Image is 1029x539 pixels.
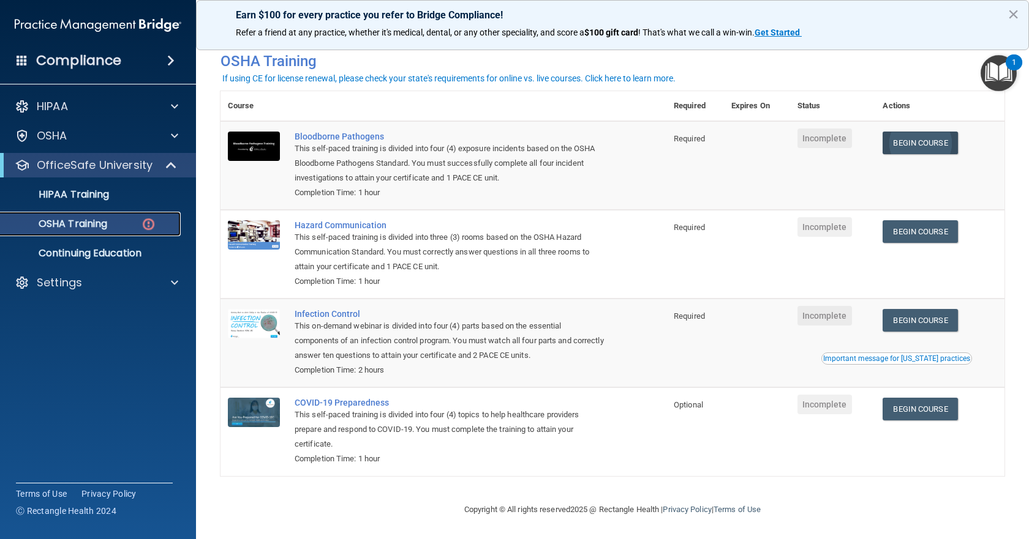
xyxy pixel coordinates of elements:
a: Begin Course [883,220,957,243]
span: Incomplete [797,217,852,237]
button: If using CE for license renewal, please check your state's requirements for online vs. live cours... [221,72,677,84]
div: Completion Time: 1 hour [295,452,605,466]
button: Close [1008,4,1019,24]
button: Open Resource Center, 1 new notification [981,55,1017,91]
p: OfficeSafe University [37,158,153,173]
th: Required [666,91,724,121]
p: OSHA Training [8,218,107,230]
div: 1 [1012,62,1016,78]
a: Begin Course [883,132,957,154]
a: Privacy Policy [663,505,711,514]
a: Hazard Communication [295,220,605,230]
a: Infection Control [295,309,605,319]
a: OfficeSafe University [15,158,178,173]
a: Begin Course [883,398,957,420]
span: Required [674,223,705,232]
th: Expires On [724,91,790,121]
p: HIPAA Training [8,188,109,201]
th: Actions [875,91,1005,121]
img: PMB logo [15,13,181,37]
a: Get Started [755,28,802,37]
button: Read this if you are a dental practitioner in the state of CA [821,352,972,365]
a: OSHA [15,128,178,143]
span: ! That's what we call a win-win. [638,28,755,37]
div: This self-paced training is divided into four (4) topics to help healthcare providers prepare and... [295,407,605,452]
span: Required [674,311,705,321]
div: Important message for [US_STATE] practices [823,355,970,362]
h4: OSHA Training [221,53,1005,70]
strong: $100 gift card [584,28,638,37]
span: Optional [674,400,703,409]
a: Begin Course [883,309,957,332]
div: Copyright © All rights reserved 2025 @ Rectangle Health | | [389,490,836,529]
span: Incomplete [797,128,852,148]
a: Terms of Use [714,505,761,514]
a: COVID-19 Preparedness [295,398,605,407]
p: Earn $100 for every practice you refer to Bridge Compliance! [236,9,989,21]
div: Completion Time: 2 hours [295,363,605,377]
h4: Compliance [36,52,121,69]
p: OSHA [37,128,67,143]
a: HIPAA [15,99,178,114]
img: danger-circle.6113f641.png [141,217,156,232]
strong: Get Started [755,28,800,37]
th: Status [790,91,876,121]
p: Continuing Education [8,247,175,259]
a: Settings [15,275,178,290]
div: This on-demand webinar is divided into four (4) parts based on the essential components of an inf... [295,319,605,363]
div: This self-paced training is divided into four (4) exposure incidents based on the OSHA Bloodborne... [295,141,605,185]
div: If using CE for license renewal, please check your state's requirements for online vs. live cours... [222,74,676,83]
span: Incomplete [797,306,852,325]
a: Bloodborne Pathogens [295,132,605,141]
span: Ⓒ Rectangle Health 2024 [16,505,116,517]
div: Completion Time: 1 hour [295,274,605,289]
a: Terms of Use [16,488,67,500]
th: Course [221,91,287,121]
span: Refer a friend at any practice, whether it's medical, dental, or any other speciality, and score a [236,28,584,37]
div: Completion Time: 1 hour [295,185,605,200]
div: This self-paced training is divided into three (3) rooms based on the OSHA Hazard Communication S... [295,230,605,274]
p: HIPAA [37,99,68,114]
a: Privacy Policy [81,488,137,500]
span: Incomplete [797,395,852,414]
span: Required [674,134,705,143]
p: Settings [37,275,82,290]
